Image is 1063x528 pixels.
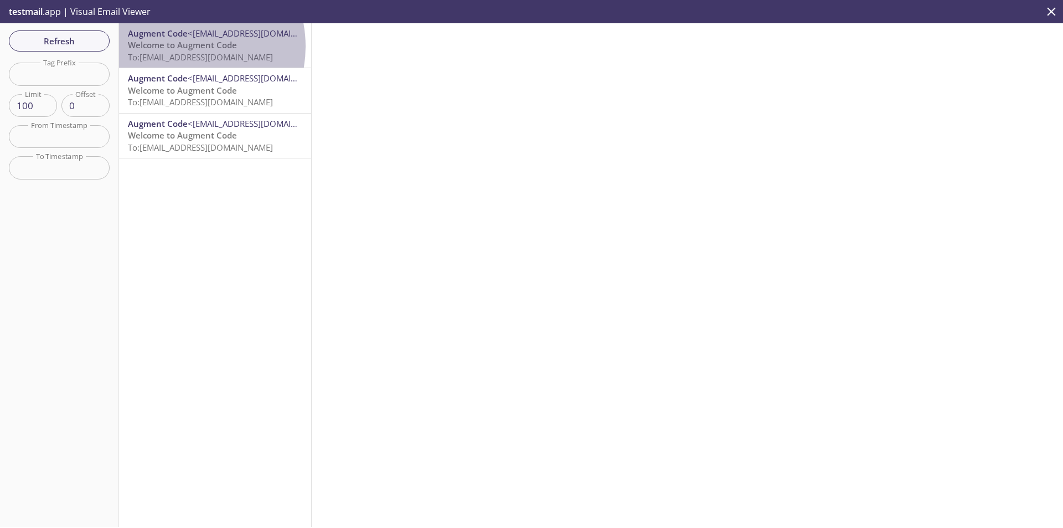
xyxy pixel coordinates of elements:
[119,68,311,112] div: Augment Code<[EMAIL_ADDRESS][DOMAIN_NAME]>Welcome to Augment CodeTo:[EMAIL_ADDRESS][DOMAIN_NAME]
[18,34,101,48] span: Refresh
[119,23,311,158] nav: emails
[128,118,188,129] span: Augment Code
[128,28,188,39] span: Augment Code
[128,52,273,63] span: To: [EMAIL_ADDRESS][DOMAIN_NAME]
[9,6,43,18] span: testmail
[9,30,110,52] button: Refresh
[128,73,188,84] span: Augment Code
[119,23,311,68] div: Augment Code<[EMAIL_ADDRESS][DOMAIN_NAME]>Welcome to Augment CodeTo:[EMAIL_ADDRESS][DOMAIN_NAME]
[128,96,273,107] span: To: [EMAIL_ADDRESS][DOMAIN_NAME]
[188,118,331,129] span: <[EMAIL_ADDRESS][DOMAIN_NAME]>
[128,130,237,141] span: Welcome to Augment Code
[188,73,331,84] span: <[EMAIL_ADDRESS][DOMAIN_NAME]>
[128,142,273,153] span: To: [EMAIL_ADDRESS][DOMAIN_NAME]
[128,39,237,50] span: Welcome to Augment Code
[119,114,311,158] div: Augment Code<[EMAIL_ADDRESS][DOMAIN_NAME]>Welcome to Augment CodeTo:[EMAIL_ADDRESS][DOMAIN_NAME]
[188,28,331,39] span: <[EMAIL_ADDRESS][DOMAIN_NAME]>
[128,85,237,96] span: Welcome to Augment Code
